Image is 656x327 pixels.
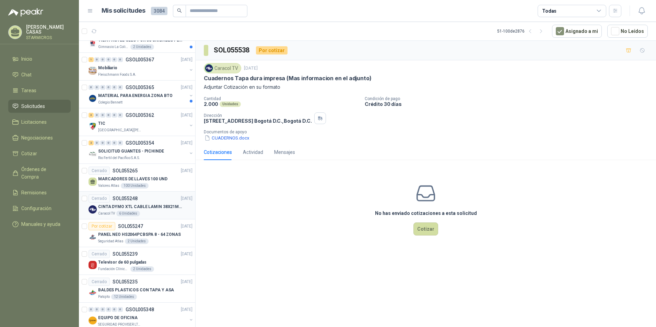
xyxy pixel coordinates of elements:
[8,131,71,144] a: Negociaciones
[98,44,129,50] p: Gimnasio La Colina
[365,96,653,101] p: Condición de pago
[21,205,51,212] span: Configuración
[98,72,136,77] p: Fleischmann Foods S.A.
[106,113,111,118] div: 0
[205,64,213,72] img: Company Logo
[126,113,154,118] p: GSOL005362
[89,85,94,90] div: 0
[89,250,110,258] div: Cerrado
[130,266,154,272] div: 2 Unidades
[89,139,194,161] a: 2 0 0 0 0 0 GSOL005354[DATE] Company LogoSOLICITUD GUANTES - PICHINDERio Fertil del Pacífico S.A.S.
[365,101,653,107] p: Crédito 30 días
[89,150,97,158] img: Company Logo
[89,289,97,297] img: Company Logo
[552,25,602,38] button: Asignado a mi
[98,259,147,266] p: Televisor de 60 pulgadas
[214,45,250,56] h3: SOL055538
[102,6,145,16] h1: Mis solicitudes
[89,111,194,133] a: 3 0 0 0 0 0 GSOL005362[DATE] Company LogoTIC[GEOGRAPHIC_DATA][PERSON_NAME]
[21,87,36,94] span: Tareas
[89,278,110,286] div: Cerrado
[89,83,194,105] a: 0 0 0 0 0 0 GSOL005365[DATE] Company LogoMATERIAL PARA ENERGIA ZONA BTOColegio Bennett
[126,307,154,312] p: GSOL005348
[204,130,653,134] p: Documentos de apoyo
[181,279,192,285] p: [DATE]
[413,222,438,235] button: Cotizar
[113,279,138,284] p: SOL055235
[26,25,71,34] p: [PERSON_NAME] CASAS
[98,315,138,321] p: EQUIPO DE OFICINA
[98,287,174,293] p: BALDES PLASTICOS CON TAPA Y ASA
[89,56,194,77] a: 1 0 0 0 0 0 GSOL005367[DATE] Company LogoMobiliarioFleischmann Foods S.A.
[8,68,71,81] a: Chat
[21,150,37,157] span: Cotizar
[118,57,123,62] div: 0
[256,46,288,54] div: Por cotizar
[21,55,32,63] span: Inicio
[94,141,99,145] div: 0
[204,101,218,107] p: 2.000
[89,205,97,214] img: Company Logo
[118,113,123,118] div: 0
[181,306,192,313] p: [DATE]
[106,85,111,90] div: 0
[125,239,149,244] div: 2 Unidades
[181,57,192,63] p: [DATE]
[274,148,295,156] div: Mensajes
[126,141,154,145] p: GSOL005354
[98,294,110,300] p: Patojito
[204,96,359,101] p: Cantidad
[89,167,110,175] div: Cerrado
[204,63,241,73] div: Caracol TV
[98,231,181,238] p: PANEL NEO HS2064PCBSPA 8 - 64 ZONAS
[8,52,71,65] a: Inicio
[181,112,192,119] p: [DATE]
[8,100,71,113] a: Solicitudes
[89,122,97,130] img: Company Logo
[181,140,192,146] p: [DATE]
[89,233,97,241] img: Company Logo
[94,85,99,90] div: 0
[79,164,195,192] a: CerradoSOL055265[DATE] MARCADORES DE LLAVES 100 UNDValores Atlas100 Unidades
[118,85,123,90] div: 0
[94,307,99,312] div: 0
[79,247,195,275] a: CerradoSOL055239[DATE] Company LogoTelevisor de 60 pulgadasFundación Clínica Shaio2 Unidades
[94,113,99,118] div: 0
[126,57,154,62] p: GSOL005367
[89,39,97,47] img: Company Logo
[181,168,192,174] p: [DATE]
[100,85,105,90] div: 0
[98,266,129,272] p: Fundación Clínica Shaio
[89,222,115,230] div: Por cotizar
[94,57,99,62] div: 0
[375,209,477,217] h3: No has enviado cotizaciones a esta solicitud
[112,307,117,312] div: 0
[204,118,312,124] p: [STREET_ADDRESS] Bogotá D.C. , Bogotá D.C.
[151,7,167,15] span: 3084
[100,57,105,62] div: 0
[112,57,117,62] div: 0
[204,83,648,91] p: Adjuntar Cotización en su formato
[220,101,241,107] div: Unidades
[244,65,258,72] p: [DATE]
[181,195,192,202] p: [DATE]
[79,192,195,219] a: CerradoSOL055248[DATE] Company LogoCINTA DYMO XTL CABLE LAMIN 38X21MMBLANCOCaracol TV6 Unidades
[100,113,105,118] div: 0
[118,141,123,145] div: 0
[8,186,71,199] a: Remisiones
[106,141,111,145] div: 0
[79,275,195,303] a: CerradoSOL055235[DATE] Company LogoBALDES PLASTICOS CON TAPA Y ASAPatojito12 Unidades
[89,307,94,312] div: 0
[130,44,154,50] div: 2 Unidades
[204,75,371,82] p: Cuadernos Tapa dura impresa (Mas informacion en el adjunto)
[89,57,94,62] div: 1
[98,120,105,127] p: TIC
[112,85,117,90] div: 0
[542,7,557,15] div: Todas
[89,113,94,118] div: 3
[21,118,47,126] span: Licitaciones
[243,148,263,156] div: Actividad
[79,219,195,247] a: Por cotizarSOL055247[DATE] Company LogoPANEL NEO HS2064PCBSPA 8 - 64 ZONASSeguridad Atlas2 Unidades
[8,218,71,231] a: Manuales y ayuda
[98,155,140,161] p: Rio Fertil del Pacífico S.A.S.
